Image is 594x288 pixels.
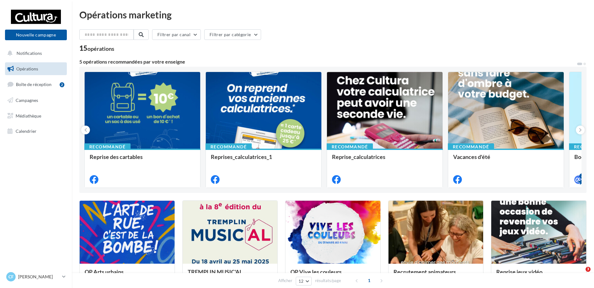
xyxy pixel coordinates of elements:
[278,278,292,284] span: Afficher
[394,269,478,281] div: Recrutement animateurs
[4,125,68,138] a: Calendrier
[60,82,64,87] div: 2
[18,274,60,280] p: [PERSON_NAME]
[204,29,261,40] button: Filtrer par catégorie
[16,128,37,134] span: Calendrier
[4,109,68,122] a: Médiathèque
[16,98,38,103] span: Campagnes
[290,269,375,281] div: OP Vive les couleurs
[85,269,170,281] div: OP Arts urbains
[5,271,67,283] a: CF [PERSON_NAME]
[496,269,581,281] div: Reprise jeux vidéo
[90,154,195,166] div: Reprise des cartables
[8,274,14,280] span: CF
[84,143,131,150] div: Recommandé
[16,66,38,71] span: Opérations
[5,30,67,40] button: Nouvelle campagne
[79,59,577,64] div: 5 opérations recommandées par votre enseigne
[188,269,273,281] div: TREMPLIN MUSIC'AL
[17,50,42,56] span: Notifications
[332,154,438,166] div: Reprise_calculatrices
[573,267,588,282] iframe: Intercom live chat
[205,143,252,150] div: Recommandé
[4,78,68,91] a: Boîte de réception2
[16,113,41,118] span: Médiathèque
[296,277,312,286] button: 12
[364,276,374,286] span: 1
[579,173,585,179] div: 4
[79,45,114,52] div: 15
[299,279,304,284] span: 12
[327,143,373,150] div: Recommandé
[4,62,68,75] a: Opérations
[4,94,68,107] a: Campagnes
[152,29,201,40] button: Filtrer par canal
[4,47,66,60] button: Notifications
[16,82,52,87] span: Boîte de réception
[87,46,114,51] div: opérations
[79,10,587,19] div: Opérations marketing
[586,267,591,272] span: 3
[453,154,559,166] div: Vacances d'été
[211,154,316,166] div: Reprises_calculatrices_1
[448,143,494,150] div: Recommandé
[315,278,341,284] span: résultats/page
